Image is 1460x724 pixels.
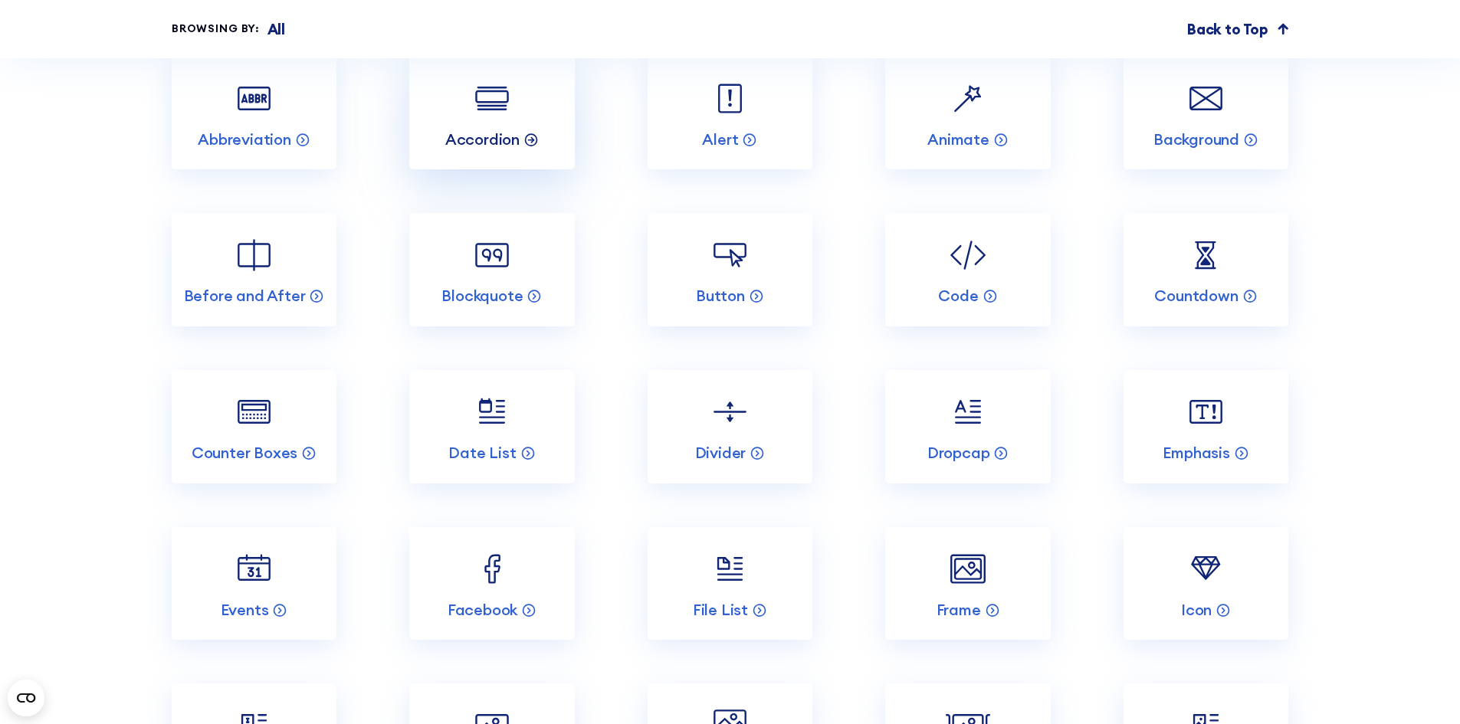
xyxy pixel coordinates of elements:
[927,129,989,149] p: Animate
[702,129,738,149] p: Alert
[192,443,297,463] p: Counter Boxes
[885,56,1050,169] a: Animate
[172,21,260,37] div: Browsing by:
[938,286,978,306] p: Code
[470,390,513,434] img: Date List
[708,390,752,434] img: Divider
[708,547,752,591] img: File List
[648,527,812,640] a: File List
[232,390,276,434] img: Counter Boxes
[172,370,336,483] a: Counter Boxes
[937,600,981,620] p: Frame
[1184,233,1228,277] img: Countdown
[927,443,990,463] p: Dropcap
[1124,56,1288,169] a: Background
[470,547,513,591] img: Facebook
[172,213,336,326] a: Before and After
[648,370,812,483] a: Divider
[946,77,989,120] img: Animate
[409,370,574,483] a: Date List
[1153,129,1239,149] p: Background
[946,233,989,277] img: Code
[1124,527,1288,640] a: Icon
[409,527,574,640] a: Facebook
[198,129,291,149] p: Abbreviation
[221,600,269,620] p: Events
[708,77,752,120] img: Alert
[885,527,1050,640] a: Frame
[470,77,513,120] img: Accordion
[1184,77,1228,120] img: Background
[1154,286,1238,306] p: Countdown
[232,233,276,277] img: Before and After
[1124,213,1288,326] a: Countdown
[267,18,285,41] p: All
[648,56,812,169] a: Alert
[693,600,748,620] p: File List
[1187,18,1268,41] p: Back to Top
[648,213,812,326] a: Button
[1187,18,1288,41] a: Back to Top
[885,370,1050,483] a: Dropcap
[172,56,336,169] a: Abbreviation
[946,390,989,434] img: Dropcap
[708,233,752,277] img: Button
[448,600,517,620] p: Facebook
[172,527,336,640] a: Events
[1163,443,1229,463] p: Emphasis
[441,286,523,306] p: Blockquote
[696,286,745,306] p: Button
[445,129,520,149] p: Accordion
[232,547,276,591] img: Events
[885,213,1050,326] a: Code
[1184,390,1228,434] img: Emphasis
[1184,546,1460,724] iframe: Chat Widget
[232,77,276,120] img: Abbreviation
[695,443,746,463] p: Divider
[1124,370,1288,483] a: Emphasis
[1181,600,1212,620] p: Icon
[409,213,574,326] a: Blockquote
[184,286,306,306] p: Before and After
[946,547,989,591] img: Frame
[409,56,574,169] a: Accordion
[448,443,516,463] p: Date List
[470,233,513,277] img: Blockquote
[8,680,44,716] button: Open CMP widget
